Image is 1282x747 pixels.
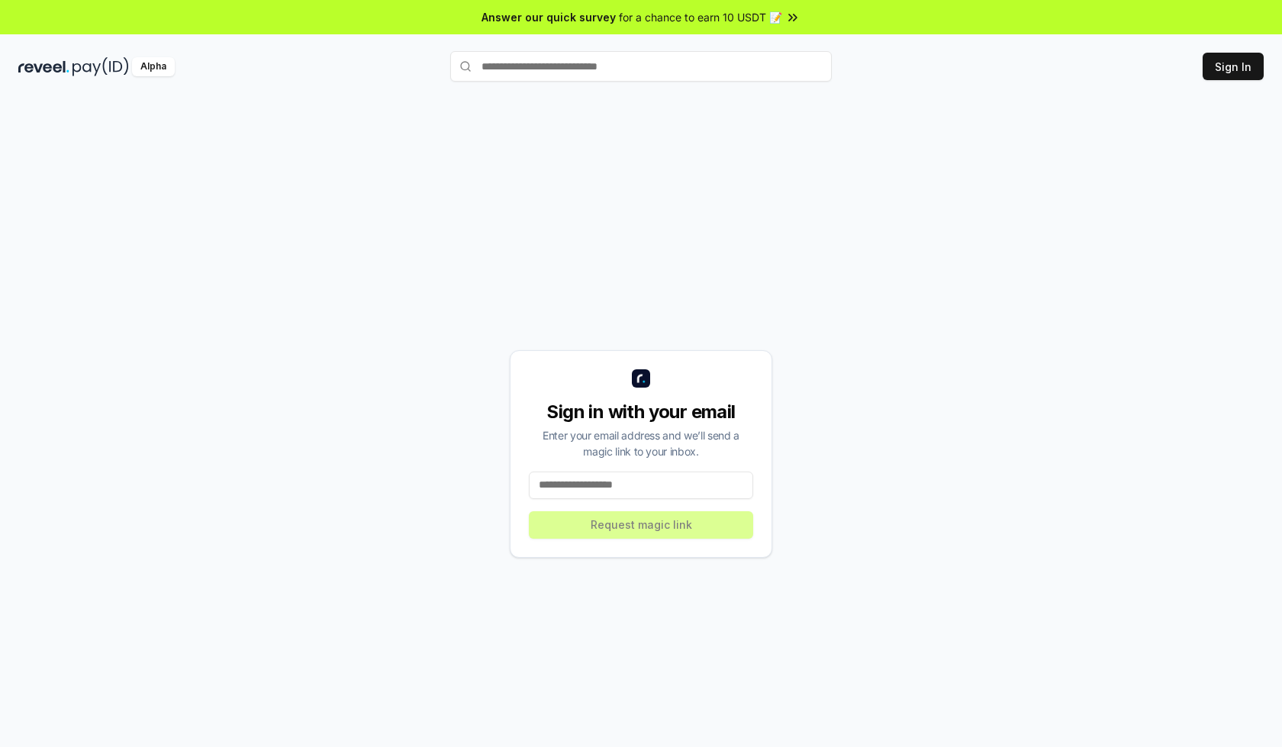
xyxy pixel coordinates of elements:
[1203,53,1264,80] button: Sign In
[132,57,175,76] div: Alpha
[72,57,129,76] img: pay_id
[632,369,650,388] img: logo_small
[529,400,753,424] div: Sign in with your email
[529,427,753,459] div: Enter your email address and we’ll send a magic link to your inbox.
[482,9,616,25] span: Answer our quick survey
[619,9,782,25] span: for a chance to earn 10 USDT 📝
[18,57,69,76] img: reveel_dark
